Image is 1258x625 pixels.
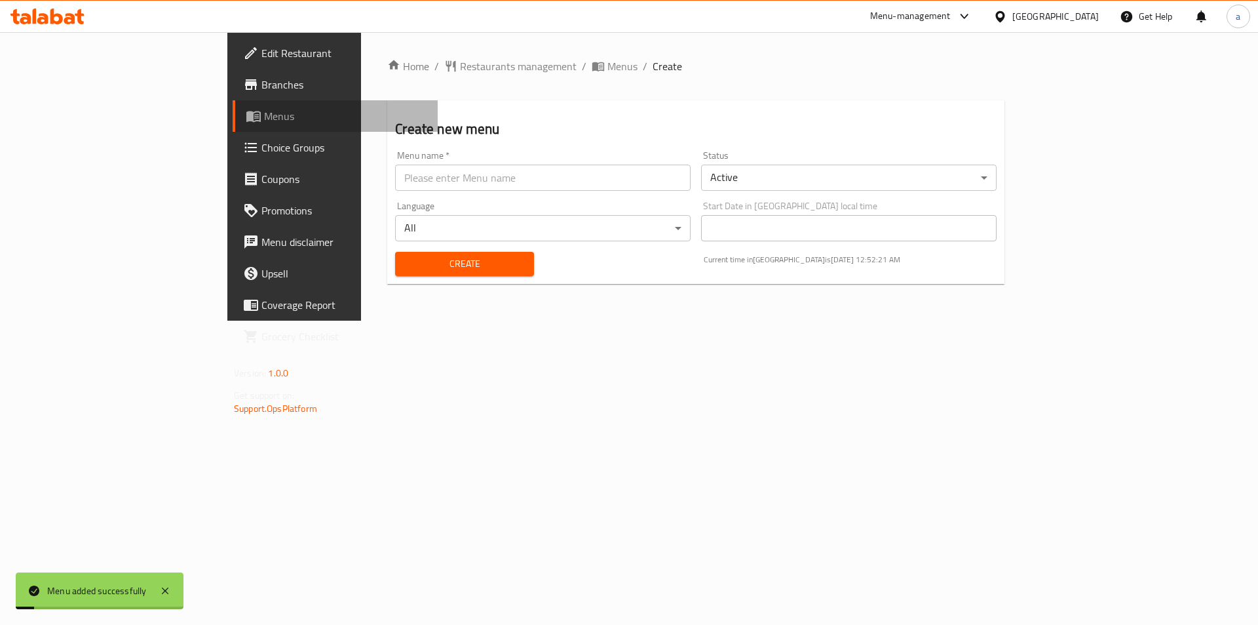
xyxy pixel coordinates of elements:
[233,258,438,289] a: Upsell
[261,140,427,155] span: Choice Groups
[233,69,438,100] a: Branches
[704,254,997,266] p: Current time in [GEOGRAPHIC_DATA] is [DATE] 12:52:21 AM
[1236,9,1240,24] span: a
[234,365,266,382] span: Version:
[582,58,586,74] li: /
[233,163,438,195] a: Coupons
[261,234,427,250] span: Menu disclaimer
[261,297,427,313] span: Coverage Report
[268,365,288,382] span: 1.0.0
[261,77,427,92] span: Branches
[643,58,647,74] li: /
[233,37,438,69] a: Edit Restaurant
[233,289,438,321] a: Coverage Report
[261,266,427,281] span: Upsell
[233,195,438,226] a: Promotions
[395,165,691,191] input: Please enter Menu name
[460,58,577,74] span: Restaurants management
[233,226,438,258] a: Menu disclaimer
[395,252,533,276] button: Create
[607,58,638,74] span: Menus
[444,58,577,74] a: Restaurants management
[233,100,438,132] a: Menus
[1012,9,1099,24] div: [GEOGRAPHIC_DATA]
[701,165,997,191] div: Active
[592,58,638,74] a: Menus
[261,203,427,218] span: Promotions
[261,329,427,344] span: Grocery Checklist
[47,584,147,598] div: Menu added successfully
[234,400,317,417] a: Support.OpsPlatform
[264,108,427,124] span: Menus
[406,256,523,272] span: Create
[870,9,951,24] div: Menu-management
[233,321,438,352] a: Grocery Checklist
[261,45,427,61] span: Edit Restaurant
[395,119,997,139] h2: Create new menu
[234,387,294,404] span: Get support on:
[653,58,682,74] span: Create
[387,58,1004,74] nav: breadcrumb
[261,171,427,187] span: Coupons
[395,215,691,241] div: All
[233,132,438,163] a: Choice Groups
